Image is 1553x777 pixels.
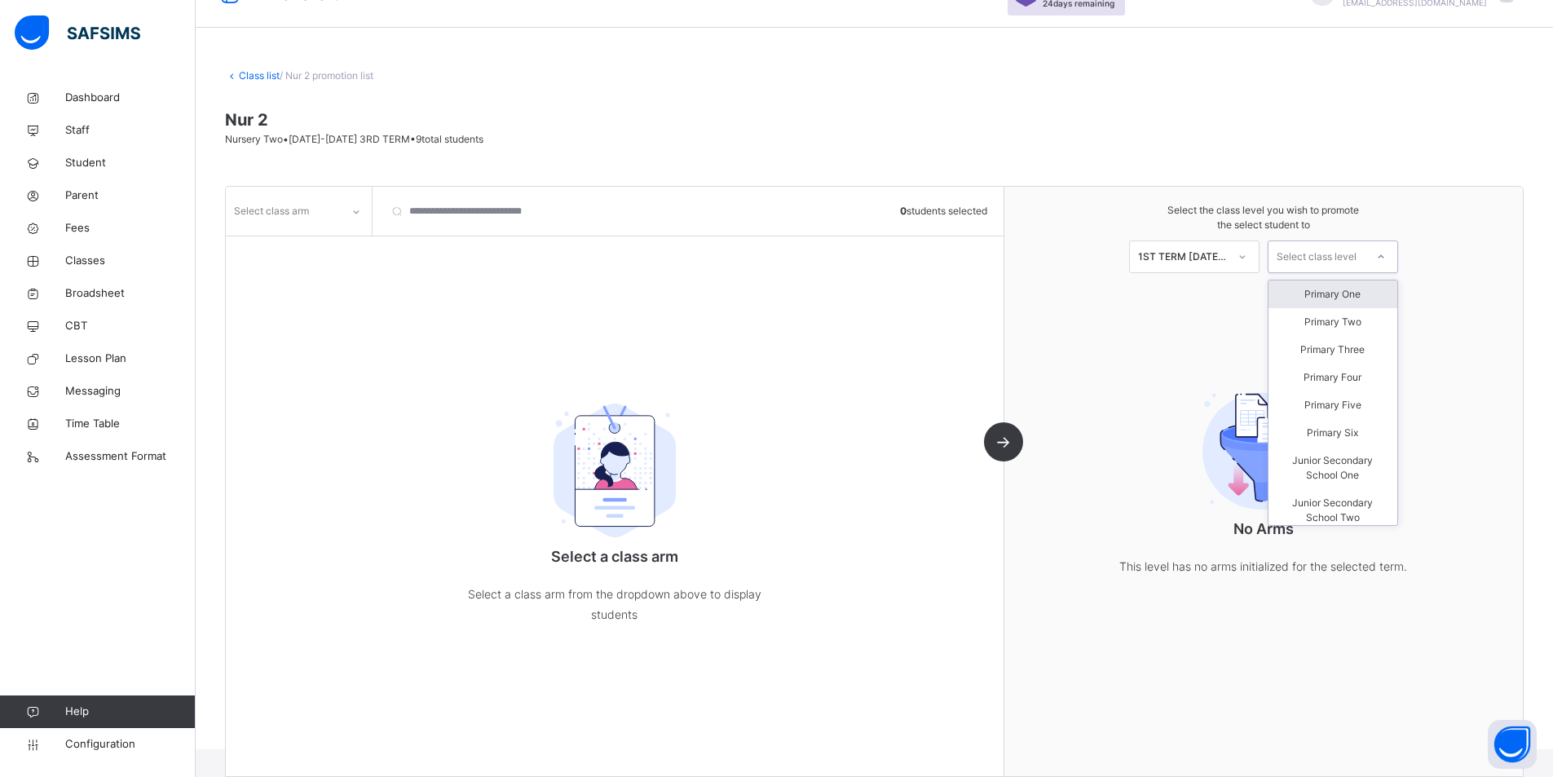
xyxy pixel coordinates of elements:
b: 0 [900,205,907,217]
span: Help [65,704,195,720]
p: Select a class arm from the dropdown above to display students [452,584,778,625]
span: Assessment Format [65,448,196,465]
span: Nursery Two • [DATE]-[DATE] 3RD TERM • 9 total students [225,133,483,145]
span: Parent [65,188,196,204]
p: Select a class arm [452,545,778,567]
img: safsims [15,15,140,50]
span: Fees [65,220,196,236]
p: This level has no arms initialized for the selected term. [1101,556,1427,576]
span: students selected [900,204,987,219]
div: Select class arm [234,196,309,227]
button: Open asap [1488,720,1537,769]
span: Staff [65,122,196,139]
span: Dashboard [65,90,196,106]
span: Messaging [65,383,196,400]
span: Classes [65,253,196,269]
div: Junior Secondary School Two [1268,489,1397,532]
span: Configuration [65,736,195,753]
span: Nur 2 [225,108,1524,132]
span: Broadsheet [65,285,196,302]
div: Select a class arm [452,359,778,657]
a: Class list [239,69,280,82]
div: No Arms [1101,347,1427,609]
div: Primary One [1268,280,1397,308]
div: Primary Three [1268,336,1397,364]
div: Primary Six [1268,419,1397,447]
div: Junior Secondary School One [1268,447,1397,489]
span: Lesson Plan [65,351,196,367]
span: / Nur 2 promotion list [280,69,373,82]
img: student.207b5acb3037b72b59086e8b1a17b1d0.svg [554,404,676,537]
span: Time Table [65,416,196,432]
p: No Arms [1101,518,1427,540]
span: Select the class level you wish to promote the select student to [1021,203,1507,232]
div: Primary Two [1268,308,1397,336]
div: 1ST TERM [DATE]-[DATE] [1138,249,1228,264]
span: Student [65,155,196,171]
img: filter.9c15f445b04ce8b7d5281b41737f44c2.svg [1202,391,1325,510]
span: CBT [65,318,196,334]
div: Select class level [1277,241,1357,273]
div: Primary Four [1268,364,1397,391]
div: Primary Five [1268,391,1397,419]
